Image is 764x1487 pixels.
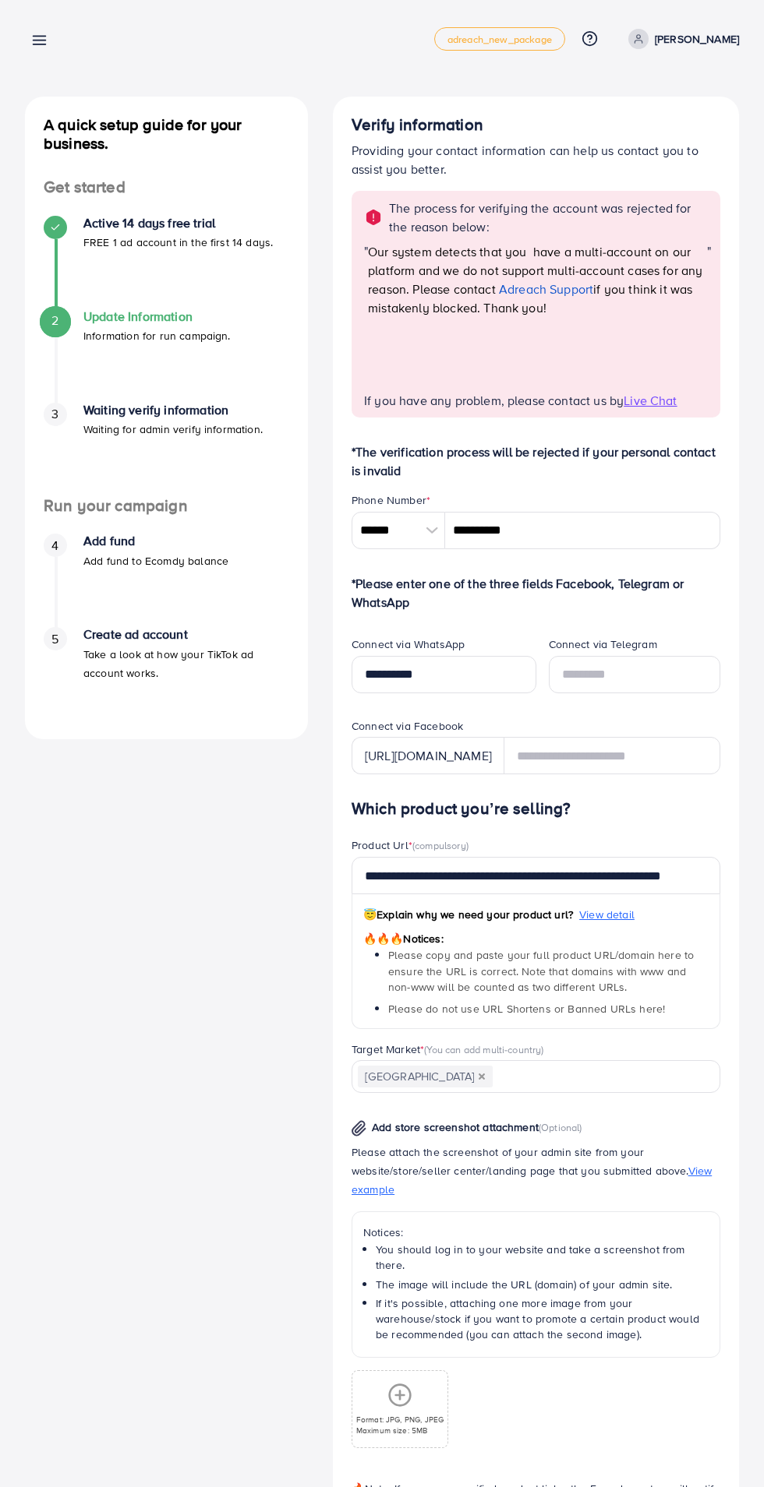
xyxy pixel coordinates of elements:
li: You should log in to your website and take a screenshot from there. [376,1242,709,1274]
h4: Run your campaign [25,496,308,516]
h4: Verify information [352,115,720,135]
li: Active 14 days free trial [25,216,308,309]
button: Deselect Pakistan [478,1073,486,1080]
div: [URL][DOMAIN_NAME] [352,737,504,774]
span: Our system detects that you have a multi-account on our platform and we do not support multi-acco... [368,243,702,298]
span: (compulsory) [412,838,469,852]
input: Search for option [494,1065,700,1089]
p: Add fund to Ecomdy balance [83,551,228,570]
h4: Get started [25,178,308,197]
h4: Which product you’re selling? [352,799,720,819]
span: 2 [51,312,58,329]
span: Explain why we need your product url? [363,907,573,922]
p: Maximum size: 5MB [356,1425,444,1436]
h4: Update Information [83,309,231,324]
a: adreach_new_package [434,27,565,51]
span: 4 [51,537,58,555]
p: *The verification process will be rejected if your personal contact is invalid [352,442,720,480]
li: Waiting verify information [25,403,308,496]
span: Please do not use URL Shortens or Banned URLs here! [388,1001,665,1017]
span: Add store screenshot attachment [372,1119,539,1135]
span: 🔥🔥🔥 [363,931,403,946]
div: Search for option [352,1060,720,1092]
span: Notices: [363,931,444,946]
h4: Waiting verify information [83,403,263,418]
label: Target Market [352,1041,544,1057]
span: Please copy and paste your full product URL/domain here to ensure the URL is correct. Note that d... [388,947,694,995]
span: View example [352,1163,712,1197]
img: img [352,1120,366,1136]
span: Live Chat [624,392,677,409]
label: Connect via Telegram [549,636,657,652]
label: Connect via Facebook [352,718,463,734]
span: 3 [51,405,58,423]
span: If you have any problem, please contact us by [364,392,624,409]
span: if you think it was mistakenly blocked. Thank you! [368,280,692,316]
p: Waiting for admin verify information. [83,420,263,439]
span: (You can add multi-country) [424,1042,543,1056]
p: *Please enter one of the three fields Facebook, Telegram or WhatsApp [352,574,720,611]
img: alert [364,208,383,227]
span: 😇 [363,907,377,922]
span: [GEOGRAPHIC_DATA] [358,1066,493,1087]
h4: A quick setup guide for your business. [25,115,308,153]
span: 5 [51,630,58,648]
h4: Active 14 days free trial [83,216,273,231]
li: If it's possible, attaching one more image from your warehouse/stock if you want to promote a cer... [376,1295,709,1343]
p: The process for verifying the account was rejected for the reason below: [389,199,711,236]
p: Providing your contact information can help us contact you to assist you better. [352,141,720,178]
p: Information for run campaign. [83,326,231,345]
p: Format: JPG, PNG, JPEG [356,1414,444,1425]
li: Add fund [25,534,308,627]
span: " [707,242,711,392]
h4: Add fund [83,534,228,548]
a: Adreach Support [499,280,593,298]
span: (Optional) [539,1120,582,1134]
p: FREE 1 ad account in the first 14 days. [83,233,273,252]
p: [PERSON_NAME] [655,30,739,48]
li: Update Information [25,309,308,403]
a: [PERSON_NAME] [622,29,739,49]
label: Connect via WhatsApp [352,636,465,652]
h4: Create ad account [83,627,289,642]
label: Phone Number [352,492,430,508]
p: Take a look at how your TikTok ad account works. [83,645,289,682]
li: Create ad account [25,627,308,721]
span: View detail [579,907,635,922]
span: adreach_new_package [447,34,552,44]
p: Please attach the screenshot of your admin site from your website/store/seller center/landing pag... [352,1143,720,1199]
span: " [364,242,368,392]
li: The image will include the URL (domain) of your admin site. [376,1277,709,1292]
label: Product Url [352,837,469,853]
p: Notices: [363,1223,709,1242]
